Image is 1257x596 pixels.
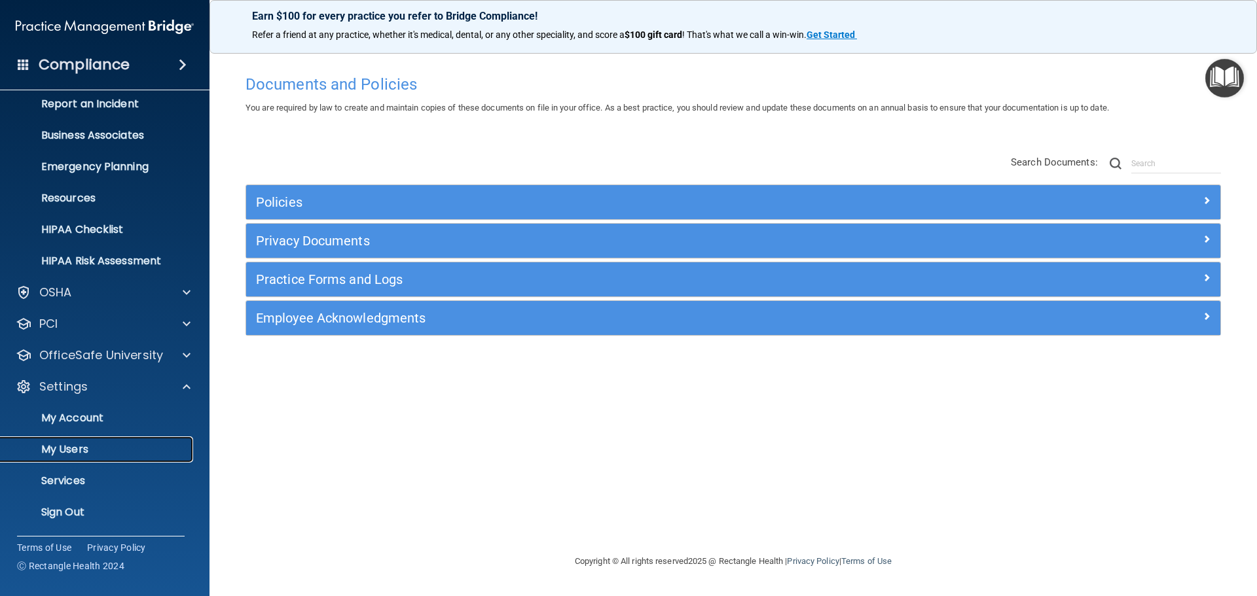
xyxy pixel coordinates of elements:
[494,540,972,582] div: Copyright © All rights reserved 2025 @ Rectangle Health | |
[17,559,124,572] span: Ⓒ Rectangle Health 2024
[246,76,1221,93] h4: Documents and Policies
[807,29,855,40] strong: Get Started
[9,254,187,268] p: HIPAA Risk Assessment
[16,347,191,363] a: OfficeSafe University
[1205,59,1244,97] button: Open Resource Center
[9,129,187,142] p: Business Associates
[87,541,146,554] a: Privacy Policy
[39,379,88,394] p: Settings
[256,192,1211,213] a: Policies
[256,269,1211,290] a: Practice Forms and Logs
[9,474,187,487] p: Services
[39,285,72,300] p: OSHA
[682,29,807,40] span: ! That's what we call a win-win.
[1011,156,1098,168] span: Search Documents:
[16,379,191,394] a: Settings
[17,541,71,554] a: Terms of Use
[39,56,130,74] h4: Compliance
[625,29,682,40] strong: $100 gift card
[256,234,967,248] h5: Privacy Documents
[787,556,839,566] a: Privacy Policy
[256,195,967,209] h5: Policies
[9,97,187,111] p: Report an Incident
[39,316,58,332] p: PCI
[16,285,191,300] a: OSHA
[9,223,187,236] p: HIPAA Checklist
[256,307,1211,328] a: Employee Acknowledgments
[16,14,194,40] img: PMB logo
[256,230,1211,251] a: Privacy Documents
[9,506,187,519] p: Sign Out
[256,272,967,287] h5: Practice Forms and Logs
[252,10,1214,22] p: Earn $100 for every practice you refer to Bridge Compliance!
[841,556,892,566] a: Terms of Use
[9,412,187,425] p: My Account
[9,443,187,456] p: My Users
[1131,154,1221,173] input: Search
[1110,158,1121,169] img: ic-search.3b580494.png
[16,316,191,332] a: PCI
[9,160,187,173] p: Emergency Planning
[807,29,857,40] a: Get Started
[39,347,163,363] p: OfficeSafe University
[252,29,625,40] span: Refer a friend at any practice, whether it's medical, dental, or any other speciality, and score a
[9,192,187,205] p: Resources
[246,103,1109,113] span: You are required by law to create and maintain copies of these documents on file in your office. ...
[256,311,967,325] h5: Employee Acknowledgments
